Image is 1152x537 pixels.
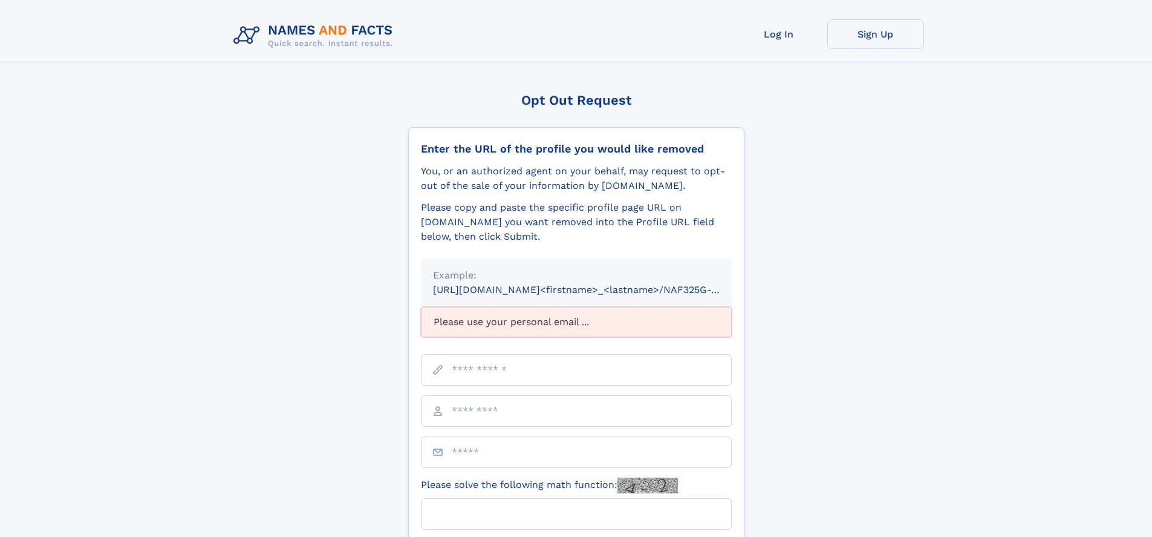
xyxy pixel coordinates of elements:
div: You, or an authorized agent on your behalf, may request to opt-out of the sale of your informatio... [421,164,732,193]
a: Sign Up [827,19,924,49]
div: Example: [433,268,720,283]
div: Please use your personal email ... [421,307,732,337]
div: Opt Out Request [408,93,744,108]
a: Log In [731,19,827,49]
small: [URL][DOMAIN_NAME]<firstname>_<lastname>/NAF325G-xxxxxxxx [433,284,755,295]
label: Please solve the following math function: [421,478,678,493]
div: Enter the URL of the profile you would like removed [421,142,732,156]
div: Please copy and paste the specific profile page URL on [DOMAIN_NAME] you want removed into the Pr... [421,200,732,244]
img: Logo Names and Facts [229,19,403,52]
